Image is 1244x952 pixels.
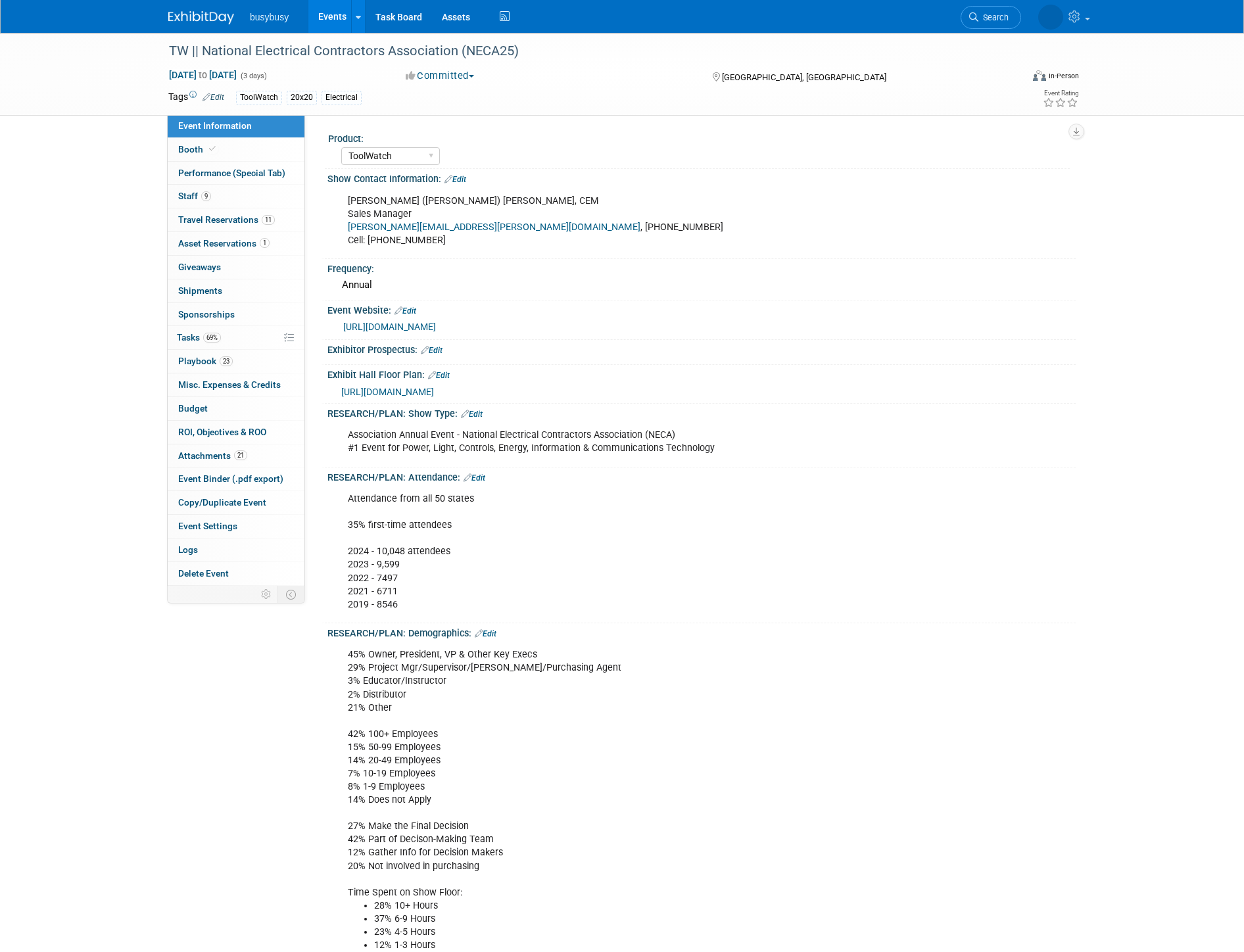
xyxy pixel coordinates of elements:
[260,238,270,248] span: 1
[203,333,221,343] span: 69%
[239,72,267,80] span: (3 days)
[278,586,305,603] td: Toggle Event Tabs
[203,93,224,102] a: Edit
[341,387,434,397] a: [URL][DOMAIN_NAME]
[327,300,1076,318] div: Event Website:
[168,538,304,561] a: Logs
[234,450,247,460] span: 21
[1048,71,1079,81] div: In-Person
[722,72,886,82] span: [GEOGRAPHIC_DATA], [GEOGRAPHIC_DATA]
[168,232,304,255] a: Asset Reservations1
[178,473,283,484] span: Event Binder (.pdf export)
[374,939,923,952] li: 12% 1-3 Hours
[395,306,416,316] a: Edit
[944,68,1079,88] div: Event Format
[327,467,1076,485] div: RESEARCH/PLAN: Attendance:
[178,168,285,178] span: Performance (Special Tab)
[178,497,266,508] span: Copy/Duplicate Event
[421,346,443,355] a: Edit
[178,379,281,390] span: Misc. Expenses & Credits
[343,321,436,332] a: [URL][DOMAIN_NAME]
[339,486,931,618] div: Attendance from all 50 states 35% first-time attendees 2024 - 10,048 attendees 2023 - 9,599 2022 ...
[327,623,1076,640] div: RESEARCH/PLAN: Demographics:
[262,215,275,225] span: 11
[178,427,266,437] span: ROI, Objectives & ROO
[961,6,1021,29] a: Search
[1033,70,1046,81] img: Format-Inperson.png
[322,91,362,105] div: Electrical
[178,144,218,155] span: Booth
[374,913,923,926] li: 37% 6-9 Hours
[178,356,233,366] span: Playbook
[168,208,304,231] a: Travel Reservations11
[178,403,208,414] span: Budget
[168,373,304,396] a: Misc. Expenses & Credits
[339,422,931,462] div: Association Annual Event - National Electrical Contractors Association (NECA) #1 Event for Power,...
[327,404,1076,421] div: RESEARCH/PLAN: Show Type:
[168,397,304,420] a: Budget
[337,275,1066,295] div: Annual
[428,371,450,380] a: Edit
[327,340,1076,357] div: Exhibitor Prospectus:
[374,926,923,939] li: 23% 4-5 Hours
[168,114,304,137] a: Event Information
[168,444,304,467] a: Attachments21
[236,91,282,105] div: ToolWatch
[401,69,479,83] button: Committed
[178,238,270,249] span: Asset Reservations
[339,188,931,254] div: [PERSON_NAME] ([PERSON_NAME]) [PERSON_NAME], CEM Sales Manager , [PHONE_NUMBER] Cell: [PHONE_NUMBER]
[177,332,221,343] span: Tasks
[178,568,229,579] span: Delete Event
[168,256,304,279] a: Giveaways
[444,175,466,184] a: Edit
[168,303,304,326] a: Sponsorships
[168,69,237,81] span: [DATE] [DATE]
[348,222,640,233] a: [PERSON_NAME][EMAIL_ADDRESS][PERSON_NAME][DOMAIN_NAME]
[164,39,1001,63] div: TW || National Electrical Contractors Association (NECA25)
[168,11,234,24] img: ExhibitDay
[178,120,252,131] span: Event Information
[178,214,275,225] span: Travel Reservations
[168,467,304,490] a: Event Binder (.pdf export)
[178,309,235,320] span: Sponsorships
[327,169,1076,186] div: Show Contact Information:
[178,191,211,201] span: Staff
[168,515,304,538] a: Event Settings
[328,129,1070,145] div: Product:
[168,185,304,208] a: Staff9
[168,326,304,349] a: Tasks69%
[178,262,221,272] span: Giveaways
[978,12,1009,22] span: Search
[178,544,198,555] span: Logs
[178,521,237,531] span: Event Settings
[461,410,483,419] a: Edit
[374,899,923,913] li: 28% 10+ Hours
[168,350,304,373] a: Playbook23
[168,491,304,514] a: Copy/Duplicate Event
[197,70,209,80] span: to
[168,279,304,302] a: Shipments
[327,365,1076,382] div: Exhibit Hall Floor Plan:
[475,629,496,638] a: Edit
[168,90,224,105] td: Tags
[250,12,289,22] span: busybusy
[168,421,304,444] a: ROI, Objectives & ROO
[178,285,222,296] span: Shipments
[327,259,1076,275] div: Frequency:
[220,356,233,366] span: 23
[168,162,304,185] a: Performance (Special Tab)
[209,145,216,153] i: Booth reservation complete
[168,562,304,585] a: Delete Event
[1038,5,1063,30] img: Braden Gillespie
[464,473,485,483] a: Edit
[178,450,247,461] span: Attachments
[1043,90,1078,97] div: Event Rating
[255,586,278,603] td: Personalize Event Tab Strip
[201,191,211,201] span: 9
[168,138,304,161] a: Booth
[287,91,317,105] div: 20x20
